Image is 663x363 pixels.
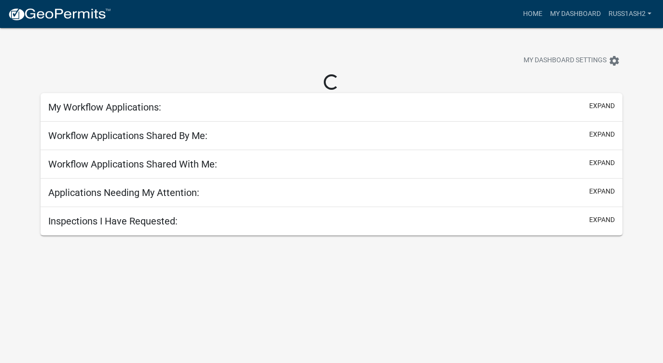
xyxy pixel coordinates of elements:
h5: Inspections I Have Requested: [48,215,178,227]
h5: My Workflow Applications: [48,101,161,113]
a: Home [519,5,546,23]
a: My Dashboard [546,5,605,23]
button: My Dashboard Settingssettings [516,51,628,70]
i: settings [608,55,620,67]
span: My Dashboard Settings [524,55,607,67]
button: expand [589,215,615,225]
button: expand [589,101,615,111]
button: expand [589,158,615,168]
h5: Applications Needing My Attention: [48,187,199,198]
button: expand [589,129,615,140]
h5: Workflow Applications Shared With Me: [48,158,217,170]
button: expand [589,186,615,196]
a: Russ1Ash2 [605,5,655,23]
h5: Workflow Applications Shared By Me: [48,130,207,141]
